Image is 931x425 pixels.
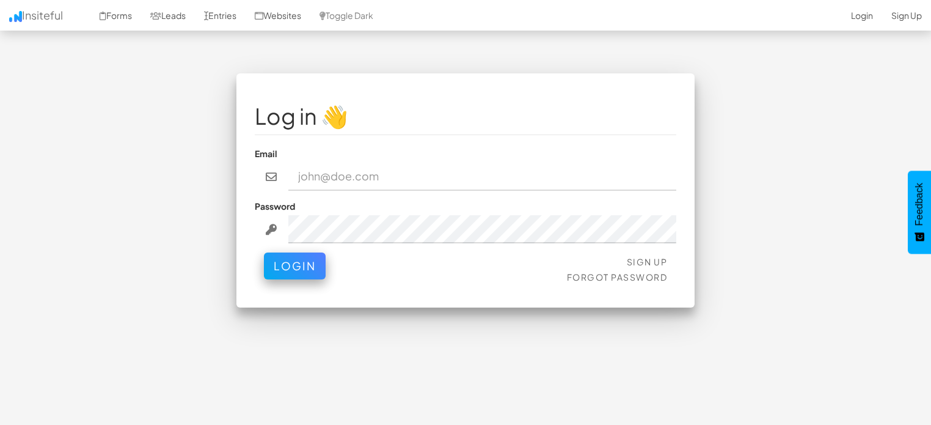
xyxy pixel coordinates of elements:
button: Feedback - Show survey [908,171,931,254]
input: john@doe.com [288,163,677,191]
label: Email [255,147,277,160]
img: icon.png [9,11,22,22]
button: Login [264,253,326,279]
label: Password [255,200,295,212]
a: Sign Up [627,256,668,267]
span: Feedback [914,183,925,226]
a: Forgot Password [567,272,668,283]
h1: Log in 👋 [255,104,676,128]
